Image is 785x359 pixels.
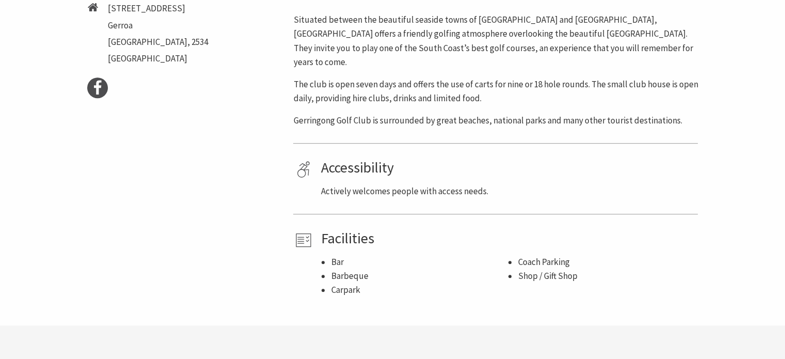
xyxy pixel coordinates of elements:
li: Barbeque [331,269,507,283]
li: Bar [331,255,507,269]
li: Coach Parking [518,255,694,269]
h4: Accessibility [321,159,694,177]
p: Actively welcomes people with access needs. [321,184,694,198]
li: Carpark [331,283,507,297]
li: [STREET_ADDRESS] [108,2,208,15]
p: The club is open seven days and offers the use of carts for nine or 18 hole rounds. The small clu... [293,77,698,105]
li: Gerroa [108,19,208,33]
li: [GEOGRAPHIC_DATA] [108,52,208,66]
p: Gerringong Golf Club is surrounded by great beaches, national parks and many other tourist destin... [293,114,698,128]
li: [GEOGRAPHIC_DATA], 2534 [108,35,208,49]
p: Situated between the beautiful seaside towns of [GEOGRAPHIC_DATA] and [GEOGRAPHIC_DATA], [GEOGRAP... [293,13,698,69]
li: Shop / Gift Shop [518,269,694,283]
h4: Facilities [321,230,694,247]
